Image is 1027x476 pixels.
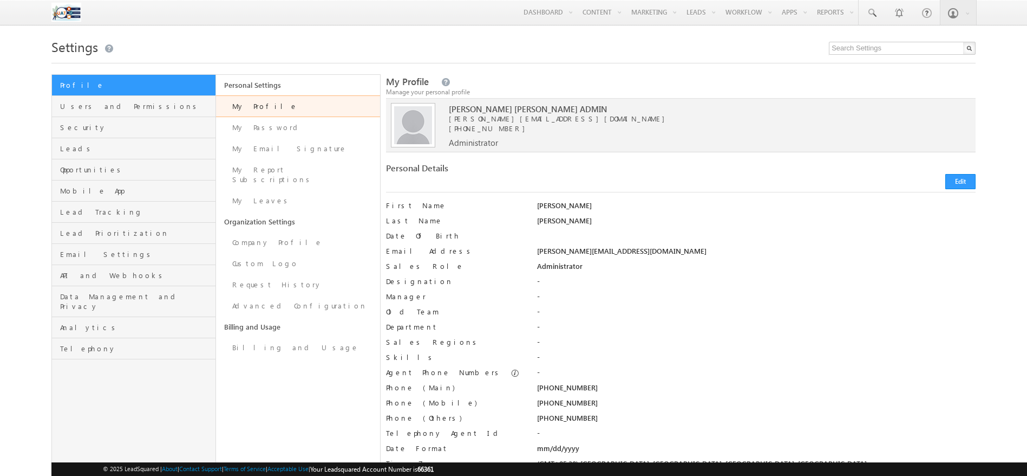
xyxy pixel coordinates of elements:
[386,383,522,393] label: Phone (Main)
[386,246,522,256] label: Email Address
[386,276,522,286] label: Designation
[386,231,522,241] label: Date Of Birth
[216,317,380,337] a: Billing and Usage
[386,459,522,468] label: Time Zone
[417,465,434,473] span: 66361
[60,186,213,196] span: Mobile App
[537,292,976,307] div: -
[60,165,213,175] span: Opportunities
[51,3,81,22] img: Custom Logo
[52,202,215,223] a: Lead Tracking
[449,104,920,114] span: [PERSON_NAME] [PERSON_NAME] ADMIN
[52,286,215,317] a: Data Management and Privacy
[216,211,380,232] a: Organization Settings
[216,159,380,190] a: My Report Subscriptions
[386,216,522,226] label: Last Name
[386,428,522,438] label: Telephony Agent Id
[537,352,976,368] div: -
[216,95,380,117] a: My Profile
[216,190,380,211] a: My Leaves
[537,201,976,216] div: [PERSON_NAME]
[52,244,215,265] a: Email Settings
[60,144,213,153] span: Leads
[52,159,215,181] a: Opportunities
[310,465,434,473] span: Your Leadsquared Account Number is
[537,428,976,443] div: -
[216,117,380,138] a: My Password
[537,246,976,261] div: [PERSON_NAME][EMAIL_ADDRESS][DOMAIN_NAME]
[386,368,502,377] label: Agent Phone Numbers
[52,338,215,359] a: Telephony
[386,307,522,317] label: Old Team
[103,464,434,474] span: © 2025 LeadSquared | | | | |
[386,322,522,332] label: Department
[51,38,98,55] span: Settings
[537,216,976,231] div: [PERSON_NAME]
[386,292,522,301] label: Manager
[537,307,976,322] div: -
[52,138,215,159] a: Leads
[537,413,976,428] div: [PHONE_NUMBER]
[386,163,673,178] div: Personal Details
[537,459,976,474] div: (GMT+05:30) [GEOGRAPHIC_DATA], [GEOGRAPHIC_DATA], [GEOGRAPHIC_DATA], [GEOGRAPHIC_DATA]
[449,138,498,147] span: Administrator
[60,123,213,132] span: Security
[386,413,522,423] label: Phone (Others)
[537,443,976,459] div: mm/dd/yyyy
[537,368,976,383] div: -
[537,322,976,337] div: -
[60,101,213,111] span: Users and Permissions
[216,253,380,274] a: Custom Logo
[60,292,213,311] span: Data Management and Privacy
[386,261,522,271] label: Sales Role
[537,261,976,276] div: Administrator
[60,80,213,90] span: Profile
[60,249,213,259] span: Email Settings
[449,124,531,133] span: [PHONE_NUMBER]
[537,398,976,413] div: [PHONE_NUMBER]
[216,75,380,95] a: Personal Settings
[52,117,215,138] a: Security
[386,201,522,210] label: First Name
[386,75,429,88] span: My Profile
[386,443,522,453] label: Date Format
[179,465,222,472] a: Contact Support
[386,398,477,408] label: Phone (Mobile)
[52,96,215,117] a: Users and Permissions
[945,174,976,189] button: Edit
[52,75,215,96] a: Profile
[829,42,976,55] input: Search Settings
[60,344,213,353] span: Telephony
[386,87,976,97] div: Manage your personal profile
[52,317,215,338] a: Analytics
[60,323,213,332] span: Analytics
[52,265,215,286] a: API and Webhooks
[162,465,178,472] a: About
[60,207,213,217] span: Lead Tracking
[216,138,380,159] a: My Email Signature
[224,465,266,472] a: Terms of Service
[52,181,215,202] a: Mobile App
[537,276,976,292] div: -
[386,352,522,362] label: Skills
[216,337,380,358] a: Billing and Usage
[386,337,522,347] label: Sales Regions
[52,223,215,244] a: Lead Prioritization
[60,271,213,280] span: API and Webhooks
[216,295,380,317] a: Advanced Configuration
[60,228,213,238] span: Lead Prioritization
[267,465,309,472] a: Acceptable Use
[537,337,976,352] div: -
[216,274,380,295] a: Request History
[449,114,920,124] span: [PERSON_NAME][EMAIL_ADDRESS][DOMAIN_NAME]
[216,232,380,253] a: Company Profile
[537,383,976,398] div: [PHONE_NUMBER]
